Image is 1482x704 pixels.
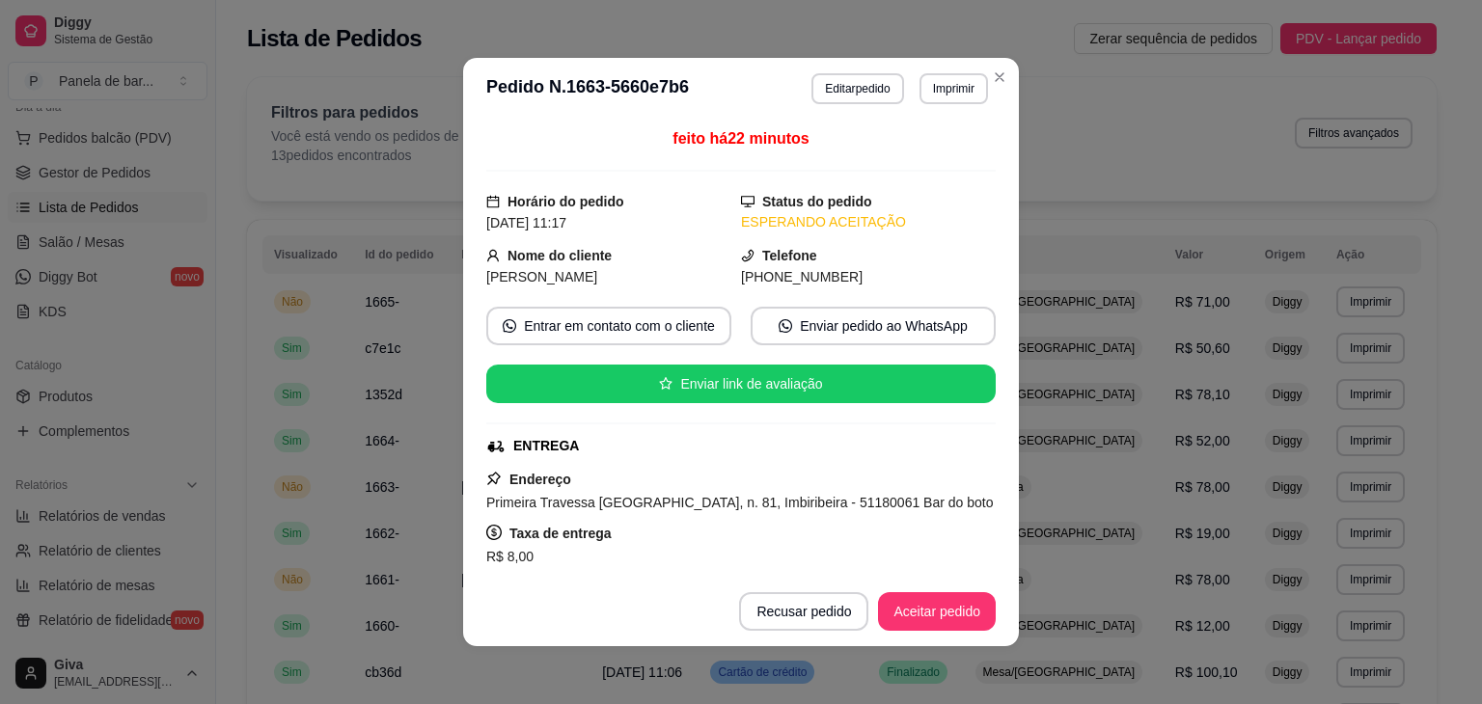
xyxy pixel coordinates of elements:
[741,269,863,284] span: [PHONE_NUMBER]
[486,249,500,262] span: user
[659,377,672,391] span: star
[486,525,502,540] span: dollar
[486,215,566,230] span: [DATE] 11:17
[762,248,817,263] strong: Telefone
[508,248,612,263] strong: Nome do cliente
[811,73,903,104] button: Editarpedido
[779,319,792,333] span: whats-app
[672,130,809,147] span: feito há 22 minutos
[486,195,500,208] span: calendar
[509,526,612,541] strong: Taxa de entrega
[741,212,996,232] div: ESPERANDO ACEITAÇÃO
[486,307,731,345] button: whats-appEntrar em contato com o cliente
[508,194,624,209] strong: Horário do pedido
[486,269,597,284] span: [PERSON_NAME]
[741,249,755,262] span: phone
[741,195,755,208] span: desktop
[503,319,516,333] span: whats-app
[509,472,571,487] strong: Endereço
[919,73,988,104] button: Imprimir
[739,592,868,631] button: Recusar pedido
[486,471,502,486] span: pushpin
[608,568,740,607] button: Copiar Endereço
[486,549,534,564] span: R$ 8,00
[740,568,875,607] button: Vincular motoboy
[486,365,996,403] button: starEnviar link de avaliação
[751,307,996,345] button: whats-appEnviar pedido ao WhatsApp
[486,73,689,104] h3: Pedido N. 1663-5660e7b6
[984,62,1015,93] button: Close
[878,592,996,631] button: Aceitar pedido
[486,495,993,510] span: Primeira Travessa [GEOGRAPHIC_DATA], n. 81, Imbiribeira - 51180061 Bar do boto
[762,194,872,209] strong: Status do pedido
[513,436,579,456] div: ENTREGA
